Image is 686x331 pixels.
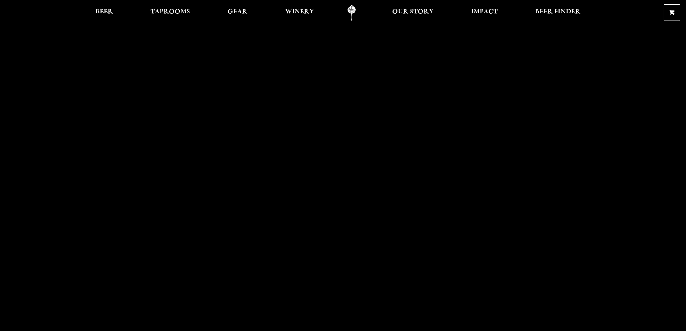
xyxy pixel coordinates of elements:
[146,5,195,21] a: Taprooms
[530,5,585,21] a: Beer Finder
[338,5,365,21] a: Odell Home
[471,9,498,15] span: Impact
[91,5,118,21] a: Beer
[151,9,190,15] span: Taprooms
[392,9,434,15] span: Our Story
[281,5,319,21] a: Winery
[535,9,580,15] span: Beer Finder
[466,5,502,21] a: Impact
[223,5,252,21] a: Gear
[95,9,113,15] span: Beer
[228,9,247,15] span: Gear
[285,9,314,15] span: Winery
[387,5,438,21] a: Our Story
